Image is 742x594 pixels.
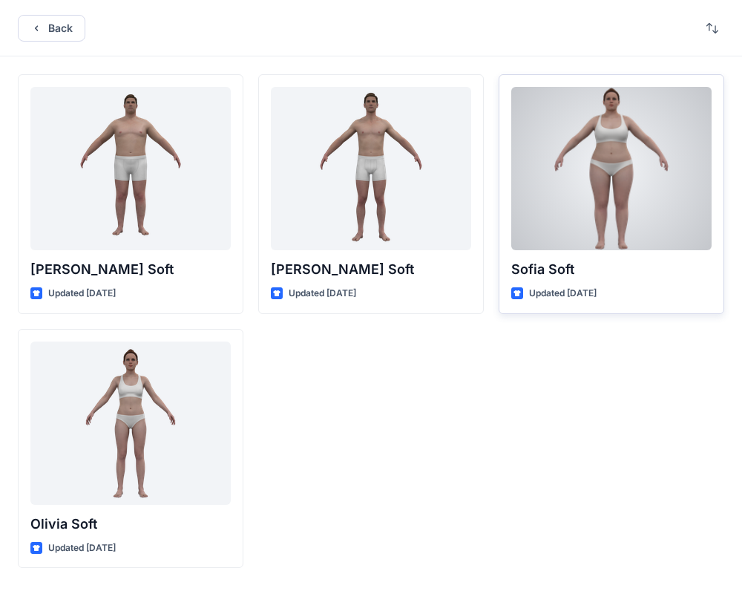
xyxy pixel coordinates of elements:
[18,15,85,42] button: Back
[511,259,712,280] p: Sofia Soft
[511,87,712,250] a: Sofia Soft
[48,286,116,301] p: Updated [DATE]
[30,514,231,535] p: Olivia Soft
[30,259,231,280] p: [PERSON_NAME] Soft
[529,286,597,301] p: Updated [DATE]
[271,87,471,250] a: Oliver Soft
[30,342,231,505] a: Olivia Soft
[48,541,116,556] p: Updated [DATE]
[271,259,471,280] p: [PERSON_NAME] Soft
[30,87,231,250] a: Joseph Soft
[289,286,356,301] p: Updated [DATE]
